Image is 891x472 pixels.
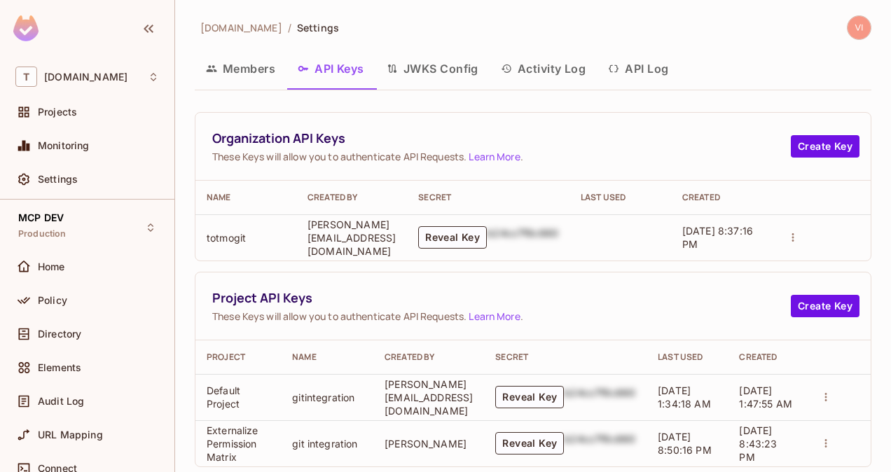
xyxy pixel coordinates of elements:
[286,51,375,86] button: API Keys
[38,295,67,306] span: Policy
[682,225,753,250] span: [DATE] 8:37:16 PM
[564,432,635,454] div: b24cc7f8c660
[658,384,711,410] span: [DATE] 1:34:18 AM
[597,51,679,86] button: API Log
[212,130,791,147] span: Organization API Keys
[848,16,871,39] img: vijay.chirivolu1@t-mobile.com
[373,420,484,466] td: [PERSON_NAME]
[281,374,373,420] td: gitintegration
[385,352,473,363] div: Created By
[38,328,81,340] span: Directory
[38,174,78,185] span: Settings
[739,384,792,410] span: [DATE] 1:47:55 AM
[783,228,803,247] button: actions
[292,352,362,363] div: Name
[281,420,373,466] td: git integration
[495,386,564,408] button: Reveal Key
[38,140,90,151] span: Monitoring
[207,352,270,363] div: Project
[207,192,285,203] div: Name
[375,51,490,86] button: JWKS Config
[15,67,37,87] span: T
[212,289,791,307] span: Project API Keys
[38,396,84,407] span: Audit Log
[212,150,791,163] span: These Keys will allow you to authenticate API Requests. .
[195,374,281,420] td: Default Project
[490,51,598,86] button: Activity Log
[288,21,291,34] li: /
[495,432,564,454] button: Reveal Key
[469,310,520,323] a: Learn More
[44,71,127,83] span: Workspace: t-mobile.com
[739,352,794,363] div: Created
[658,352,717,363] div: Last Used
[418,226,487,249] button: Reveal Key
[308,192,396,203] div: Created By
[195,51,286,86] button: Members
[38,429,103,440] span: URL Mapping
[791,295,859,317] button: Create Key
[469,150,520,163] a: Learn More
[200,21,282,34] span: [DOMAIN_NAME]
[418,192,558,203] div: Secret
[297,21,339,34] span: Settings
[195,420,281,466] td: Externalize Permission Matrix
[739,424,777,463] span: [DATE] 8:43:23 PM
[658,431,712,456] span: [DATE] 8:50:16 PM
[791,135,859,158] button: Create Key
[487,226,558,249] div: b24cc7f8c660
[212,310,791,323] span: These Keys will allow you to authenticate API Requests. .
[564,386,635,408] div: b24cc7f8c660
[18,212,64,223] span: MCP DEV
[682,192,761,203] div: Created
[296,214,407,261] td: [PERSON_NAME][EMAIL_ADDRESS][DOMAIN_NAME]
[38,261,65,272] span: Home
[373,374,484,420] td: [PERSON_NAME][EMAIL_ADDRESS][DOMAIN_NAME]
[816,387,836,407] button: actions
[13,15,39,41] img: SReyMgAAAABJRU5ErkJggg==
[195,214,296,261] td: totmogit
[38,362,81,373] span: Elements
[38,106,77,118] span: Projects
[18,228,67,240] span: Production
[581,192,660,203] div: Last Used
[816,433,836,453] button: actions
[495,352,635,363] div: Secret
